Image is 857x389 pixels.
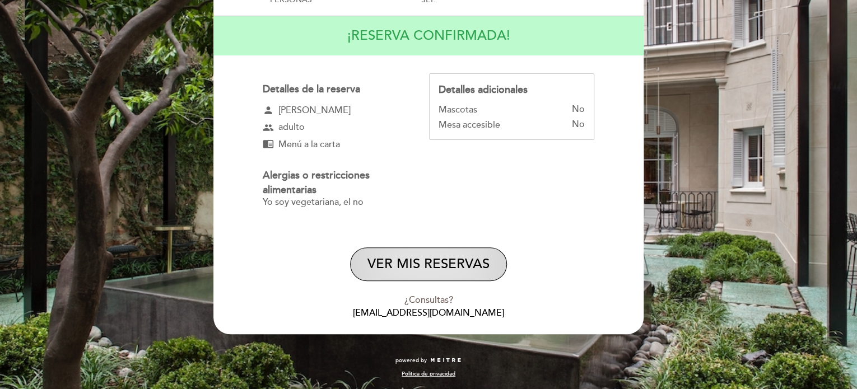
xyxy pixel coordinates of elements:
div: Yo soy vegetariana, el no [263,197,409,208]
span: Menú a la carta [278,138,340,151]
h4: ¡RESERVA CONFIRMADA! [347,20,510,51]
div: No [500,120,585,130]
a: Política de privacidad [402,370,455,378]
span: [PERSON_NAME] [278,104,351,117]
button: VER MIS RESERVAS [350,247,507,281]
span: person [263,105,274,116]
div: ¿Consultas? [221,294,636,307]
span: group [263,122,274,133]
a: powered by [395,357,462,364]
div: No [477,105,585,115]
span: chrome_reader_mode [263,138,274,149]
img: MEITRE [430,358,462,363]
div: Detalles de la reserva [263,82,409,97]
div: Mascotas [439,105,477,115]
div: Alergias o restricciones alimentarias [263,168,409,197]
span: powered by [395,357,427,364]
a: [EMAIL_ADDRESS][DOMAIN_NAME] [353,307,504,318]
div: Mesa accesible [439,120,500,130]
span: adulto [278,121,305,134]
div: Detalles adicionales [439,83,585,97]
